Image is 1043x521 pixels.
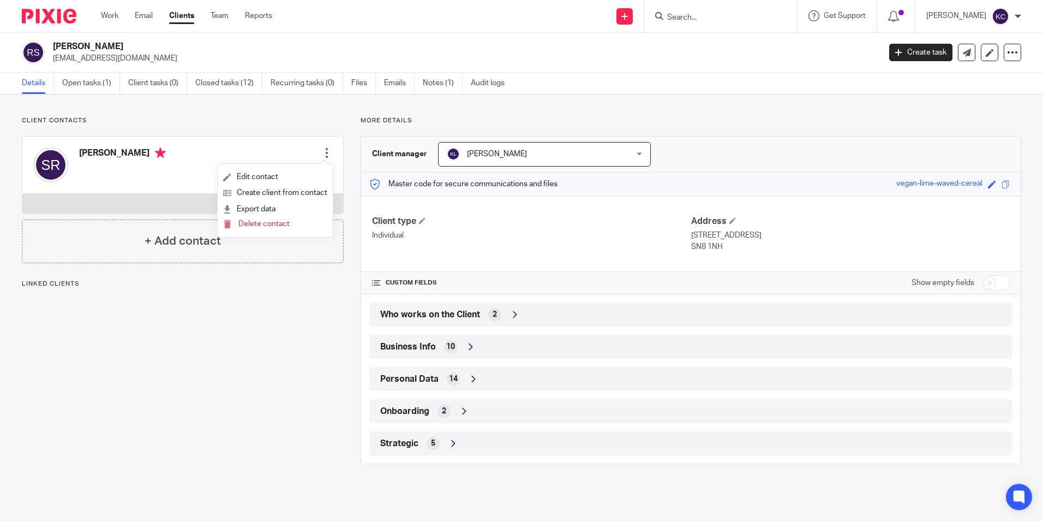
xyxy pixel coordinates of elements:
[79,147,166,161] h4: [PERSON_NAME]
[245,10,272,21] a: Reports
[471,73,513,94] a: Audit logs
[33,147,68,182] img: svg%3E
[384,73,415,94] a: Emails
[380,406,429,417] span: Onboarding
[380,341,436,353] span: Business Info
[372,216,691,227] h4: Client type
[128,73,187,94] a: Client tasks (0)
[169,10,194,21] a: Clients
[223,217,290,232] button: Delete contact
[431,438,435,449] span: 5
[493,309,497,320] span: 2
[896,178,982,191] div: vegan-lime-waved-cereal
[912,277,974,288] label: Show empty fields
[691,230,1010,241] p: [STREET_ADDRESS]
[372,279,691,287] h4: CUSTOM FIELDS
[351,73,376,94] a: Files
[446,341,455,352] span: 10
[62,73,120,94] a: Open tasks (1)
[223,169,327,185] a: Edit contact
[889,44,952,61] a: Create task
[926,10,986,21] p: [PERSON_NAME]
[361,116,1021,125] p: More details
[369,179,558,190] p: Master code for secure communications and files
[467,150,527,158] span: [PERSON_NAME]
[223,185,327,201] a: Create client from contact
[22,280,344,288] p: Linked clients
[372,230,691,241] p: Individual
[223,202,327,217] a: Export data
[135,10,153,21] a: Email
[666,13,764,23] input: Search
[101,10,118,21] a: Work
[195,73,262,94] a: Closed tasks (12)
[691,216,1010,227] h4: Address
[238,220,290,228] span: Delete contact
[442,406,446,417] span: 2
[423,73,463,94] a: Notes (1)
[380,309,480,321] span: Who works on the Client
[22,9,76,23] img: Pixie
[22,41,45,64] img: svg%3E
[271,73,343,94] a: Recurring tasks (0)
[22,73,54,94] a: Details
[53,53,873,64] p: [EMAIL_ADDRESS][DOMAIN_NAME]
[449,374,458,384] span: 14
[145,233,221,250] h4: + Add contact
[53,41,709,52] h2: [PERSON_NAME]
[22,116,344,125] p: Client contacts
[211,10,229,21] a: Team
[447,147,460,161] img: svg%3E
[992,8,1009,25] img: svg%3E
[155,147,166,158] i: Primary
[824,12,866,20] span: Get Support
[372,149,427,159] h3: Client manager
[380,438,418,449] span: Strategic
[380,374,439,385] span: Personal Data
[691,241,1010,252] p: SN8 1NH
